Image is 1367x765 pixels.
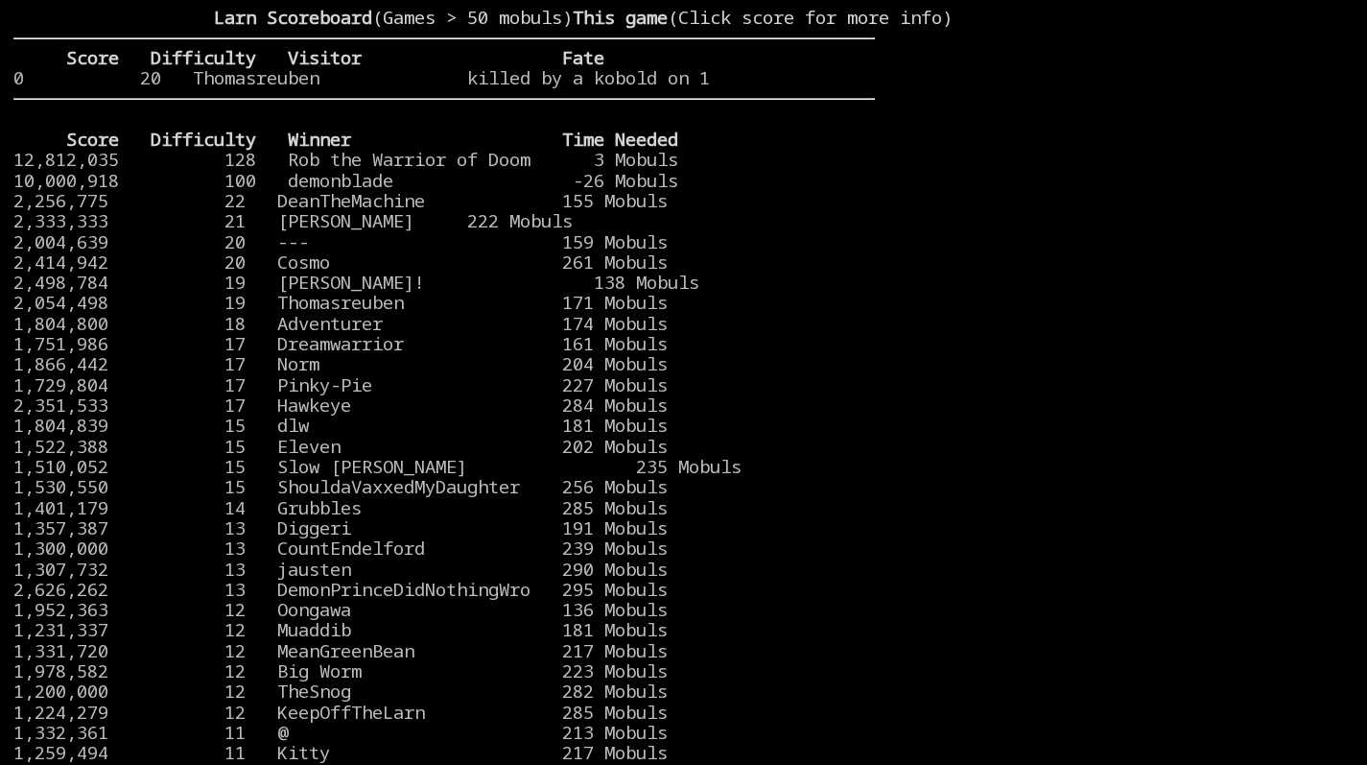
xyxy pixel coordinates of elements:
[13,270,699,295] a: 2,498,784 19 [PERSON_NAME]! 138 Mobuls
[13,434,668,459] a: 1,522,388 15 Eleven 202 Mobuls
[13,679,668,704] a: 1,200,000 12 TheSnog 282 Mobuls
[13,372,668,397] a: 1,729,804 17 Pinky-Pie 227 Mobuls
[13,393,668,418] a: 2,351,533 17 Hawkeye 284 Mobuls
[13,597,668,622] a: 1,952,363 12 Oongawa 136 Mobuls
[13,250,668,275] a: 2,414,942 20 Cosmo 261 Mobuls
[13,8,875,727] larn: (Games > 50 mobuls) (Click score for more info) Click on a score for more information ---- Reload...
[13,229,668,254] a: 2,004,639 20 --- 159 Mobuls
[13,617,668,642] a: 1,231,337 12 Muaddib 181 Mobuls
[13,454,742,479] a: 1,510,052 15 Slow [PERSON_NAME] 235 Mobuls
[13,290,668,315] a: 2,054,498 19 Thomasreuben 171 Mobuls
[13,147,678,172] a: 12,812,035 128 Rob the Warrior of Doom 3 Mobuls
[13,168,678,193] a: 10,000,918 100 demonblade -26 Mobuls
[13,536,668,561] a: 1,300,000 13 CountEndelford 239 Mobuls
[13,331,668,356] a: 1,751,986 17 Dreamwarrior 161 Mobuls
[66,45,604,70] b: Score Difficulty Visitor Fate
[13,65,710,90] a: 0 20 Thomasreuben killed by a kobold on 1
[13,351,668,376] a: 1,866,442 17 Norm 204 Mobuls
[13,700,668,725] a: 1,224,279 12 KeepOffTheLarn 285 Mobuls
[13,557,668,582] a: 1,307,732 13 jausten 290 Mobuls
[13,413,668,438] a: 1,804,839 15 dlw 181 Mobuls
[13,208,573,233] a: 2,333,333 21 [PERSON_NAME] 222 Mobuls
[13,311,668,336] a: 1,804,800 18 Adventurer 174 Mobuls
[13,474,668,499] a: 1,530,550 15 ShouldaVaxxedMyDaughter 256 Mobuls
[13,577,668,602] a: 2,626,262 13 DemonPrinceDidNothingWro 295 Mobuls
[13,638,668,663] a: 1,331,720 12 MeanGreenBean 217 Mobuls
[573,5,668,30] b: This game
[13,188,668,213] a: 2,256,775 22 DeanTheMachine 155 Mobuls
[13,515,668,540] a: 1,357,387 13 Diggeri 191 Mobuls
[13,658,668,683] a: 1,978,582 12 Big Worm 223 Mobuls
[13,720,668,745] a: 1,332,361 11 @ 213 Mobuls
[13,495,668,520] a: 1,401,179 14 Grubbles 285 Mobuls
[214,5,372,30] b: Larn Scoreboard
[66,127,678,152] b: Score Difficulty Winner Time Needed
